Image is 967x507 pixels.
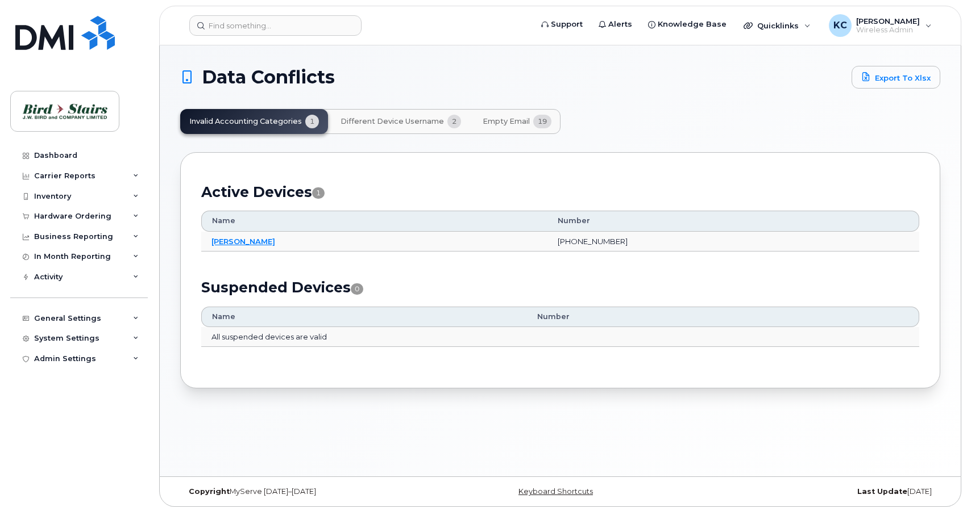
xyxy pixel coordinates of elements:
[201,327,919,347] td: All suspended devices are valid
[518,487,593,496] a: Keyboard Shortcuts
[527,307,919,327] th: Number
[180,487,434,496] div: MyServe [DATE]–[DATE]
[189,487,230,496] strong: Copyright
[852,66,940,89] a: Export to Xlsx
[483,117,530,126] span: Empty Email
[533,115,551,128] span: 19
[201,279,919,296] h2: Suspended Devices
[351,283,363,295] span: 0
[201,183,919,200] h2: Active Devices
[312,187,325,199] span: 1
[547,211,919,231] th: Number
[202,69,335,86] span: Data Conflicts
[857,487,907,496] strong: Last Update
[341,117,444,126] span: Different Device Username
[447,115,461,128] span: 2
[201,211,547,231] th: Name
[547,232,919,252] td: [PHONE_NUMBER]
[687,487,940,496] div: [DATE]
[201,307,527,327] th: Name
[211,237,275,246] a: [PERSON_NAME]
